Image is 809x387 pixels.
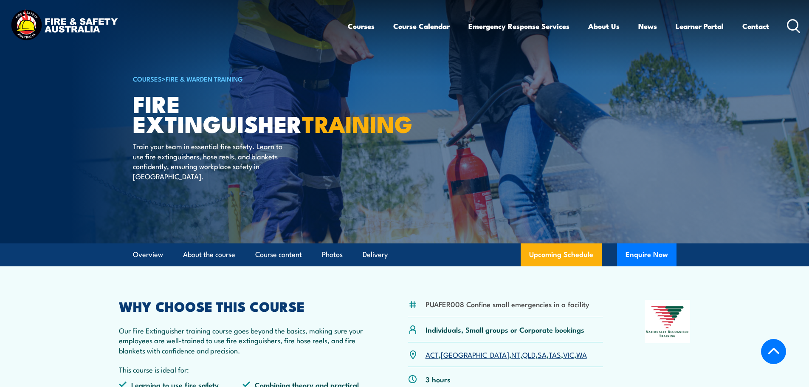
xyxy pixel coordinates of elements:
a: About Us [588,15,620,37]
p: Individuals, Small groups or Corporate bookings [426,325,584,334]
h1: Fire Extinguisher [133,93,343,133]
a: Learner Portal [676,15,724,37]
a: NT [511,349,520,359]
a: About the course [183,243,235,266]
li: PUAFER008 Confine small emergencies in a facility [426,299,589,309]
a: SA [538,349,547,359]
a: Photos [322,243,343,266]
a: WA [576,349,587,359]
a: Course content [255,243,302,266]
a: VIC [563,349,574,359]
p: This course is ideal for: [119,364,367,374]
h2: WHY CHOOSE THIS COURSE [119,300,367,312]
a: Courses [348,15,375,37]
a: Upcoming Schedule [521,243,602,266]
p: Our Fire Extinguisher training course goes beyond the basics, making sure your employees are well... [119,325,367,355]
a: Emergency Response Services [468,15,569,37]
a: QLD [522,349,536,359]
h6: > [133,73,343,84]
strong: TRAINING [302,105,412,141]
a: COURSES [133,74,162,83]
a: ACT [426,349,439,359]
p: Train your team in essential fire safety. Learn to use fire extinguishers, hose reels, and blanke... [133,141,288,181]
p: 3 hours [426,374,451,384]
p: , , , , , , , [426,350,587,359]
a: TAS [549,349,561,359]
a: News [638,15,657,37]
a: Delivery [363,243,388,266]
a: Fire & Warden Training [166,74,243,83]
button: Enquire Now [617,243,677,266]
a: Contact [742,15,769,37]
a: Course Calendar [393,15,450,37]
a: [GEOGRAPHIC_DATA] [441,349,509,359]
a: Overview [133,243,163,266]
img: Nationally Recognised Training logo. [645,300,691,343]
